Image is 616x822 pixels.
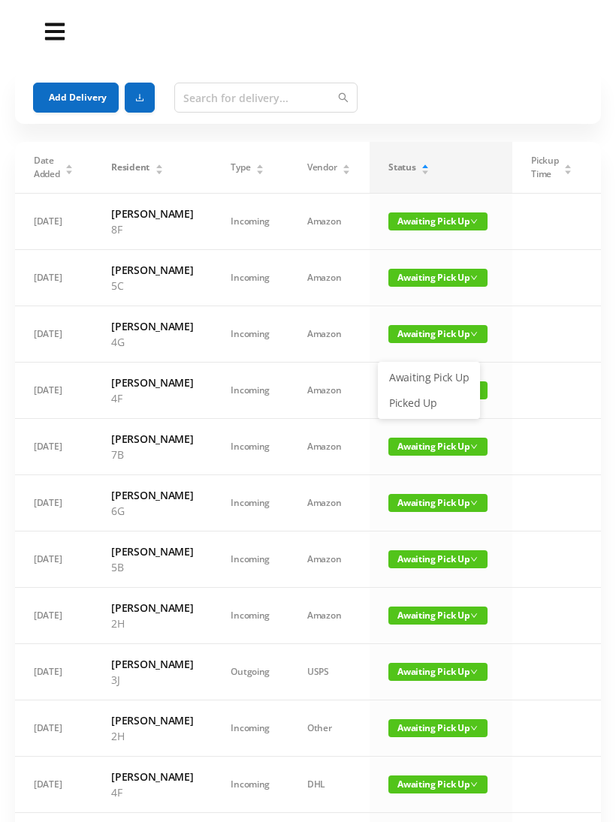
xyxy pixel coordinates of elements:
span: Status [388,161,415,174]
p: 6G [111,503,193,519]
td: [DATE] [15,700,92,757]
span: Awaiting Pick Up [388,325,488,343]
div: Sort [65,162,74,171]
button: Add Delivery [33,83,119,113]
h6: [PERSON_NAME] [111,431,193,447]
span: Awaiting Pick Up [388,212,488,230]
span: Awaiting Pick Up [388,550,488,568]
i: icon: caret-up [155,162,163,167]
div: Sort [563,162,572,171]
td: [DATE] [15,588,92,644]
td: Incoming [212,757,288,813]
i: icon: down [470,499,478,507]
a: Picked Up [380,391,478,415]
td: Incoming [212,250,288,306]
td: [DATE] [15,644,92,700]
td: Other [288,700,370,757]
h6: [PERSON_NAME] [111,375,193,390]
td: Incoming [212,588,288,644]
td: Amazon [288,588,370,644]
div: Sort [342,162,351,171]
i: icon: down [470,781,478,788]
span: Pickup Time [531,154,558,181]
span: Awaiting Pick Up [388,719,488,737]
h6: [PERSON_NAME] [111,769,193,784]
i: icon: down [470,556,478,563]
i: icon: caret-down [65,168,74,173]
h6: [PERSON_NAME] [111,318,193,334]
td: Incoming [212,475,288,531]
i: icon: down [470,443,478,450]
td: Amazon [288,363,370,419]
td: [DATE] [15,250,92,306]
td: [DATE] [15,363,92,419]
h6: [PERSON_NAME] [111,487,193,503]
td: Amazon [288,475,370,531]
span: Awaiting Pick Up [388,438,488,456]
i: icon: down [470,612,478,619]
i: icon: caret-down [421,168,430,173]
p: 2H [111,616,193,631]
p: 2H [111,728,193,744]
h6: [PERSON_NAME] [111,600,193,616]
i: icon: down [470,330,478,338]
span: Awaiting Pick Up [388,494,488,512]
td: USPS [288,644,370,700]
button: icon: download [125,83,155,113]
i: icon: down [470,724,478,732]
td: Incoming [212,306,288,363]
td: Amazon [288,250,370,306]
div: Sort [155,162,164,171]
td: Amazon [288,531,370,588]
span: Date Added [34,154,60,181]
i: icon: down [470,668,478,676]
i: icon: down [470,218,478,225]
td: Incoming [212,194,288,250]
div: Sort [421,162,430,171]
h6: [PERSON_NAME] [111,712,193,728]
h6: [PERSON_NAME] [111,656,193,672]
h6: [PERSON_NAME] [111,543,193,559]
i: icon: caret-down [564,168,572,173]
h6: [PERSON_NAME] [111,262,193,278]
td: Amazon [288,306,370,363]
i: icon: caret-up [343,162,351,167]
td: [DATE] [15,194,92,250]
p: 5B [111,559,193,575]
td: Amazon [288,194,370,250]
td: Incoming [212,531,288,588]
a: Awaiting Pick Up [380,366,478,390]
i: icon: search [338,92,349,103]
i: icon: caret-down [343,168,351,173]
p: 4G [111,334,193,350]
i: icon: caret-up [65,162,74,167]
td: [DATE] [15,531,92,588]
span: Awaiting Pick Up [388,663,488,681]
span: Awaiting Pick Up [388,607,488,625]
p: 4F [111,390,193,406]
i: icon: caret-down [155,168,163,173]
i: icon: caret-down [256,168,264,173]
span: Resident [111,161,149,174]
span: Awaiting Pick Up [388,269,488,287]
td: Incoming [212,419,288,475]
td: Amazon [288,419,370,475]
p: 4F [111,784,193,800]
i: icon: caret-up [256,162,264,167]
td: [DATE] [15,757,92,813]
input: Search for delivery... [174,83,358,113]
td: Incoming [212,363,288,419]
td: Outgoing [212,644,288,700]
td: [DATE] [15,475,92,531]
i: icon: caret-up [421,162,430,167]
p: 3J [111,672,193,688]
p: 8F [111,221,193,237]
span: Awaiting Pick Up [388,775,488,793]
td: Incoming [212,700,288,757]
td: DHL [288,757,370,813]
i: icon: down [470,274,478,282]
span: Type [231,161,250,174]
i: icon: caret-up [564,162,572,167]
span: Vendor [307,161,337,174]
div: Sort [255,162,264,171]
